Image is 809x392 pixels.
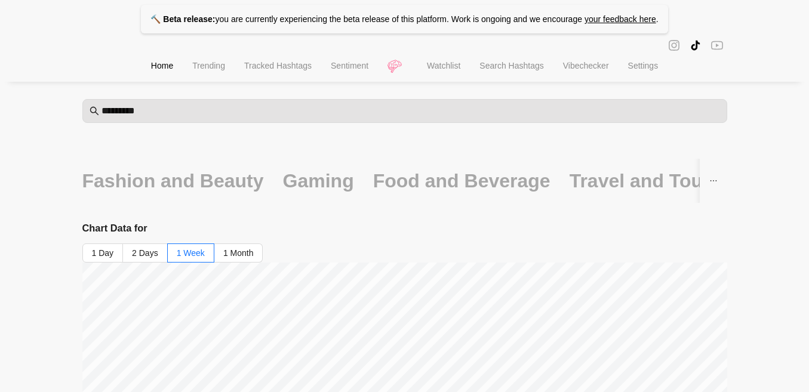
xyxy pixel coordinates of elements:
[570,168,743,193] div: Travel and Tourism
[668,38,680,52] span: instagram
[244,61,312,70] span: Tracked Hashtags
[151,61,173,70] span: Home
[82,223,727,234] h3: Chart Data for
[331,61,368,70] span: Sentiment
[628,61,659,70] span: Settings
[150,14,215,24] strong: 🔨 Beta release:
[92,248,114,258] span: 1 Day
[427,61,460,70] span: Watchlist
[373,168,550,193] div: Food and Beverage
[192,61,225,70] span: Trending
[700,159,727,203] button: ellipsis
[585,14,656,24] a: your feedback here
[132,248,158,258] span: 2 Days
[563,61,609,70] span: Vibechecker
[283,168,354,193] div: Gaming
[709,177,717,184] span: ellipsis
[177,248,205,258] span: 1 Week
[711,38,723,52] span: youtube
[141,5,667,33] p: you are currently experiencing the beta release of this platform. Work is ongoing and we encourage .
[90,106,99,116] span: search
[82,168,264,193] div: Fashion and Beauty
[223,248,254,258] span: 1 Month
[479,61,543,70] span: Search Hashtags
